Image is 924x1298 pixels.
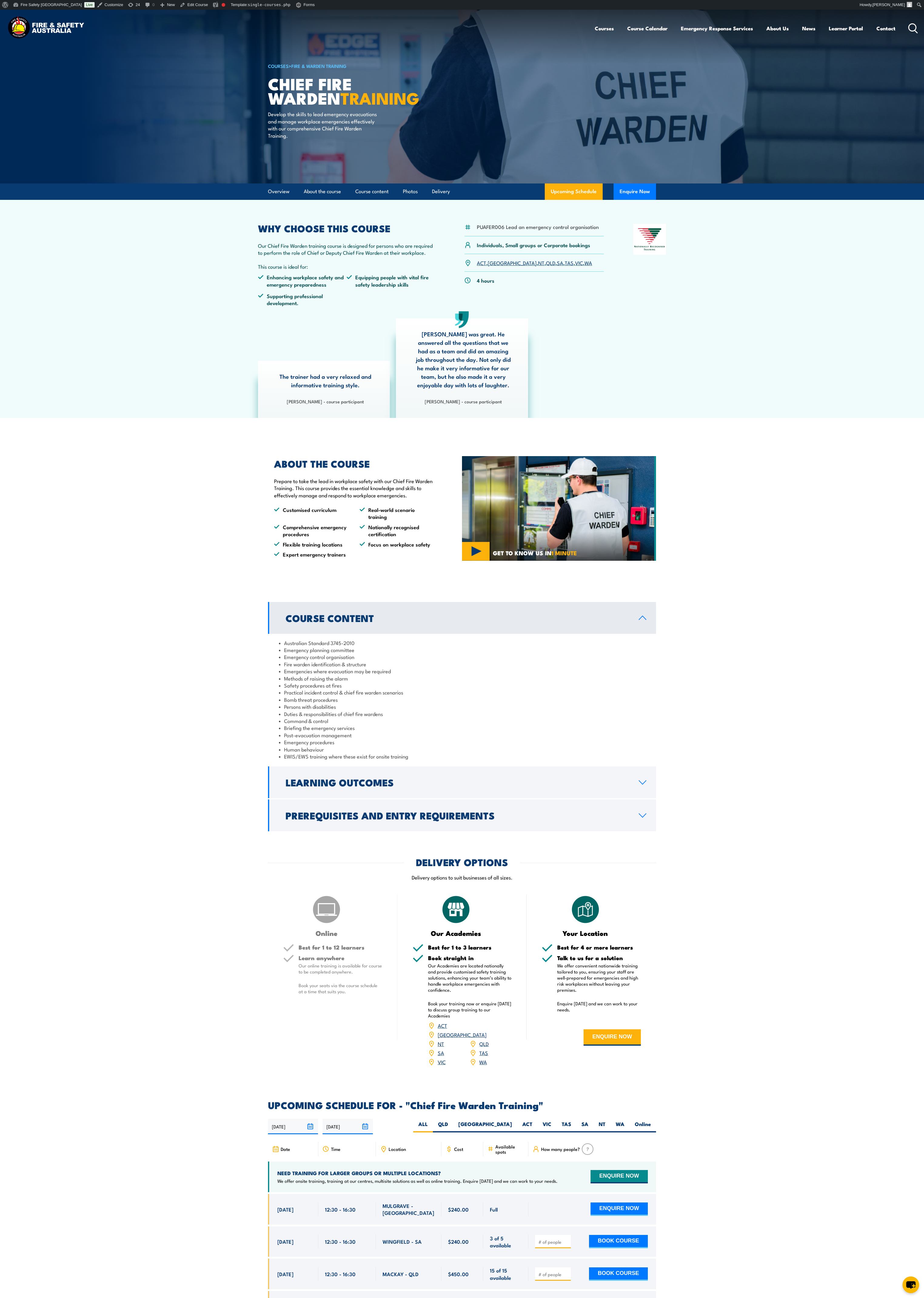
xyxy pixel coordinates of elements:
[291,62,346,69] a: Fire & Warden Training
[325,1206,356,1213] span: 12:30 - 16:30
[222,3,225,7] div: Focus keyphrase not set
[584,259,592,266] a: WA
[591,1202,648,1216] button: ENQUIRE NOW
[274,459,434,468] h2: ABOUT THE COURSE
[414,330,513,389] p: [PERSON_NAME] was great. He answered all the questions that we had as a team and did an amazing j...
[268,62,418,69] h6: >
[448,1270,469,1277] span: $450.00
[360,506,434,520] li: Real-world scenario training
[279,689,645,696] li: Practical incident control & chief fire warden scenarios
[413,930,500,937] h3: Our Academies
[286,614,629,622] h2: Course Content
[277,1206,293,1213] span: [DATE]
[557,963,641,993] p: We offer convenient nationwide training tailored to you, ensuring your staff are well-prepared fo...
[490,1206,498,1213] span: Full
[477,241,590,248] p: Individuals, Small groups or Corporate bookings
[383,1202,435,1216] span: MULGRAVE - [GEOGRAPHIC_DATA]
[258,263,435,270] p: This course is ideal for:
[517,1121,537,1132] label: ACT
[538,1239,569,1245] input: # of people
[538,1271,569,1277] input: # of people
[268,602,656,634] a: Course Content
[258,224,435,232] h2: WHY CHOOSE THIS COURSE
[448,1238,469,1245] span: $240.00
[541,1146,580,1152] span: How many people?
[438,1049,444,1056] a: SA
[268,62,289,69] a: COURSES
[383,1270,419,1277] span: MACKAY - QLD
[576,1121,594,1132] label: SA
[557,1000,641,1013] p: Enquire [DATE] and we can work to your needs.
[594,1121,611,1132] label: NT
[477,223,599,230] li: PUAFER006 Lead an emergency control organisation
[557,955,641,961] h5: Talk to us for a solution
[448,1206,469,1213] span: $240.00
[268,76,418,105] h1: Chief Fire Warden
[681,20,753,36] a: Emergency Response Services
[277,1270,293,1277] span: [DATE]
[274,541,349,548] li: Flexible training locations
[279,696,645,703] li: Bomb threat procedures
[299,982,382,994] p: Book your seats via the course schedule at a time that suits you.
[589,1267,648,1281] button: BOOK COURSE
[340,85,419,110] strong: TRAINING
[595,20,614,36] a: Courses
[279,667,645,674] li: Emergencies where evacuation may be required
[876,20,896,36] a: Contact
[591,1170,648,1183] button: ENQUIRE NOW
[346,274,435,288] li: Equipping people with vital fire safety leadership skills
[413,1121,433,1132] label: ALL
[453,1121,517,1132] label: [GEOGRAPHIC_DATA]
[274,523,349,538] li: Comprehensive emergency procedures
[432,183,450,200] a: Delivery
[542,930,629,937] h3: Your Location
[495,1144,524,1154] span: Available spots
[299,955,382,961] h5: Learn anywhere
[268,110,379,139] p: Develop the skills to lead emergency evacuations and manage workplace emergencies effectively wit...
[488,259,537,266] a: [GEOGRAPHIC_DATA]
[546,259,555,266] a: QLD
[538,259,544,266] a: NT
[633,224,666,255] img: Nationally Recognised Training logo.
[477,259,592,266] p: , , , , , , ,
[383,1238,422,1245] span: WINGFIELD - SA
[258,274,346,288] li: Enhancing workplace safety and emergency preparedness
[802,20,815,36] a: News
[490,1267,522,1281] span: 15 of 15 available
[279,675,645,682] li: Methods of raising the alarm
[276,372,375,389] p: The trainer had a very relaxed and informative training style.
[274,551,349,558] li: Expert emergency trainers
[614,183,656,200] button: Enquire Now
[323,1119,373,1134] input: To date
[428,944,512,950] h5: Best for 1 to 3 learners
[479,1049,488,1056] a: TAS
[268,874,656,881] p: Delivery options to suit businesses of all sizes.
[279,703,645,710] li: Persons with disabilities
[286,778,629,786] h2: Learning Outcomes
[829,20,863,36] a: Learner Portal
[258,242,435,256] p: Our Chief Fire Warden training course is designed for persons who are required to perform the rol...
[277,1238,293,1245] span: [DATE]
[425,398,502,405] strong: [PERSON_NAME] - course participant
[575,259,583,266] a: VIC
[279,682,645,689] li: Safety procedures at fires
[286,811,629,819] h2: Prerequisites and Entry Requirements
[360,523,434,538] li: Nationally recognised certification
[490,1235,522,1249] span: 3 of 5 available
[611,1121,630,1132] label: WA
[479,1058,487,1065] a: WA
[279,653,645,660] li: Emergency control organisation
[766,20,789,36] a: About Us
[493,550,577,556] span: GET TO KNOW US IN
[589,1235,648,1248] button: BOOK COURSE
[584,1029,641,1046] button: ENQUIRE NOW
[279,731,645,738] li: Post-evacuation management
[416,858,508,866] h2: DELIVERY OPTIONS
[304,183,341,200] a: About the course
[477,277,494,284] p: 4 hours
[428,1000,512,1019] p: Book your training now or enquire [DATE] to discuss group training to our Academies
[360,541,434,548] li: Focus on workplace safety
[268,1101,656,1109] h2: UPCOMING SCHEDULE FOR - "Chief Fire Warden Training"
[355,183,389,200] a: Course content
[268,799,656,831] a: Prerequisites and Entry Requirements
